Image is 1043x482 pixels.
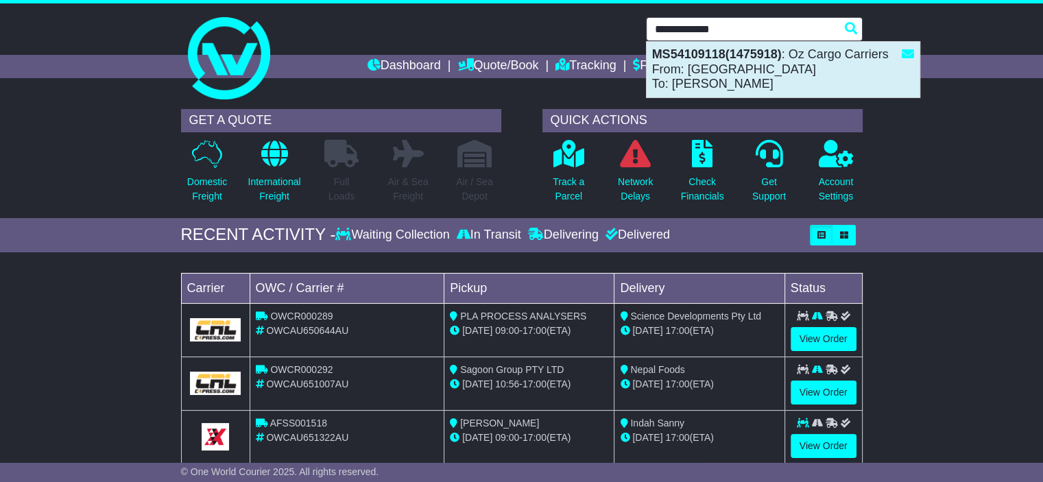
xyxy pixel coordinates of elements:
[460,364,564,375] span: Sagoon Group PTY LTD
[387,175,428,204] p: Air & Sea Freight
[248,175,300,204] p: International Freight
[495,378,519,389] span: 10:56
[632,432,662,443] span: [DATE]
[647,42,920,97] div: : Oz Cargo Carriers From: [GEOGRAPHIC_DATA] To: [PERSON_NAME]
[632,378,662,389] span: [DATE]
[752,175,786,204] p: Get Support
[630,364,684,375] span: Nepal Foods
[618,175,653,204] p: Network Delays
[181,466,379,477] span: © One World Courier 2025. All rights reserved.
[523,378,547,389] span: 17:00
[270,418,327,429] span: AFSS001518
[495,325,519,336] span: 09:00
[202,423,229,450] img: GetCarrierServiceLogo
[652,47,782,61] strong: MS54109118(1475918)
[632,325,662,336] span: [DATE]
[270,364,333,375] span: OWCR000292
[460,418,539,429] span: [PERSON_NAME]
[453,228,525,243] div: In Transit
[523,432,547,443] span: 17:00
[181,225,336,245] div: RECENT ACTIVITY -
[630,418,684,429] span: Indah Sanny
[602,228,670,243] div: Delivered
[620,431,778,445] div: (ETA)
[752,139,787,211] a: GetSupport
[542,109,863,132] div: QUICK ACTIONS
[523,325,547,336] span: 17:00
[665,325,689,336] span: 17:00
[665,378,689,389] span: 17:00
[335,228,453,243] div: Waiting Collection
[187,175,227,204] p: Domestic Freight
[633,55,695,78] a: Financials
[460,311,586,322] span: PLA PROCESS ANALYSERS
[791,381,856,405] a: View Order
[462,378,492,389] span: [DATE]
[525,228,602,243] div: Delivering
[457,55,538,78] a: Quote/Book
[190,318,241,341] img: GetCarrierServiceLogo
[456,175,493,204] p: Air / Sea Depot
[818,139,854,211] a: AccountSettings
[247,139,301,211] a: InternationalFreight
[462,325,492,336] span: [DATE]
[266,378,348,389] span: OWCAU651007AU
[681,175,724,204] p: Check Financials
[190,372,241,395] img: GetCarrierServiceLogo
[620,377,778,391] div: (ETA)
[250,273,444,303] td: OWC / Carrier #
[680,139,725,211] a: CheckFinancials
[450,377,608,391] div: - (ETA)
[665,432,689,443] span: 17:00
[270,311,333,322] span: OWCR000289
[630,311,761,322] span: Science Developments Pty Ltd
[444,273,614,303] td: Pickup
[266,432,348,443] span: OWCAU651322AU
[819,175,854,204] p: Account Settings
[462,432,492,443] span: [DATE]
[620,324,778,338] div: (ETA)
[187,139,228,211] a: DomesticFreight
[552,139,585,211] a: Track aParcel
[617,139,654,211] a: NetworkDelays
[266,325,348,336] span: OWCAU650644AU
[324,175,359,204] p: Full Loads
[181,273,250,303] td: Carrier
[791,327,856,351] a: View Order
[368,55,441,78] a: Dashboard
[784,273,862,303] td: Status
[450,431,608,445] div: - (ETA)
[495,432,519,443] span: 09:00
[791,434,856,458] a: View Order
[553,175,584,204] p: Track a Parcel
[555,55,616,78] a: Tracking
[614,273,784,303] td: Delivery
[181,109,501,132] div: GET A QUOTE
[450,324,608,338] div: - (ETA)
